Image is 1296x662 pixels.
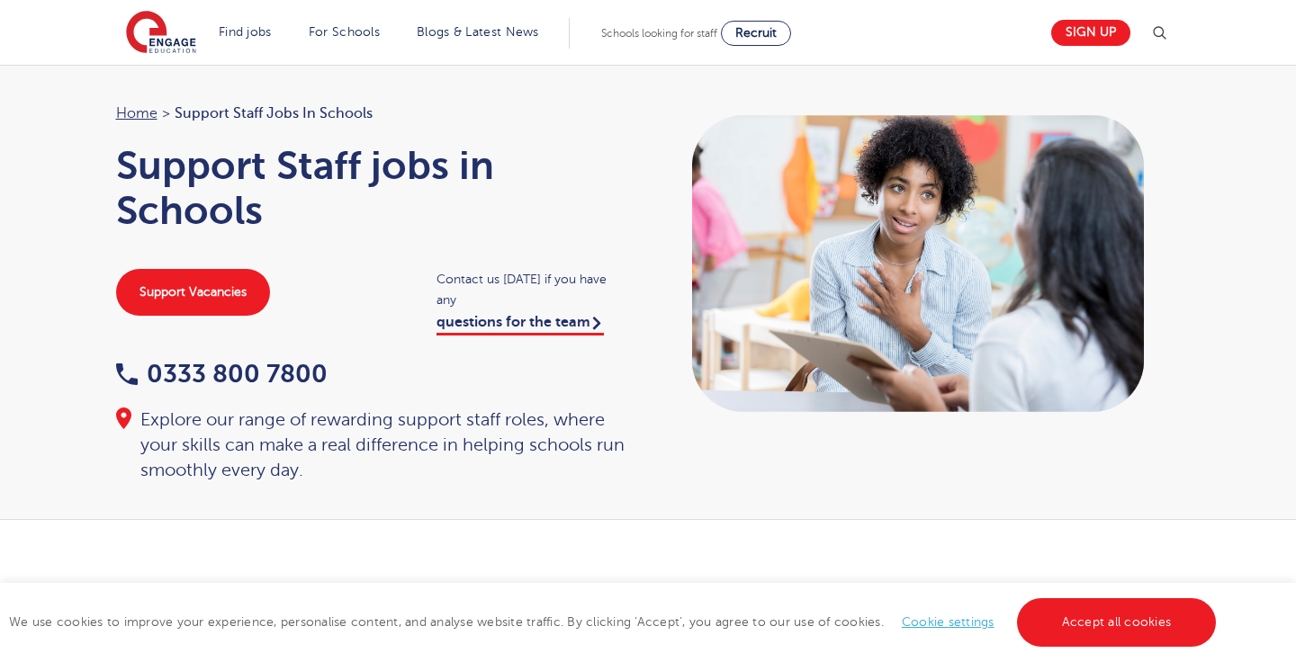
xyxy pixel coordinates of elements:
[219,25,272,39] a: Find jobs
[309,25,380,39] a: For Schools
[116,143,631,233] h1: Support Staff jobs in Schools
[721,21,791,46] a: Recruit
[417,25,539,39] a: Blogs & Latest News
[116,102,631,125] nav: breadcrumb
[126,11,196,56] img: Engage Education
[175,102,373,125] span: Support Staff jobs in Schools
[1017,598,1217,647] a: Accept all cookies
[162,105,170,121] span: >
[116,105,157,121] a: Home
[116,269,270,316] a: Support Vacancies
[9,615,1220,629] span: We use cookies to improve your experience, personalise content, and analyse website traffic. By c...
[902,615,994,629] a: Cookie settings
[436,269,630,310] span: Contact us [DATE] if you have any
[116,360,328,388] a: 0333 800 7800
[436,314,604,335] a: questions for the team
[601,27,717,40] span: Schools looking for staff
[1051,20,1130,46] a: Sign up
[735,26,777,40] span: Recruit
[116,407,631,483] div: Explore our range of rewarding support staff roles, where your skills can make a real difference ...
